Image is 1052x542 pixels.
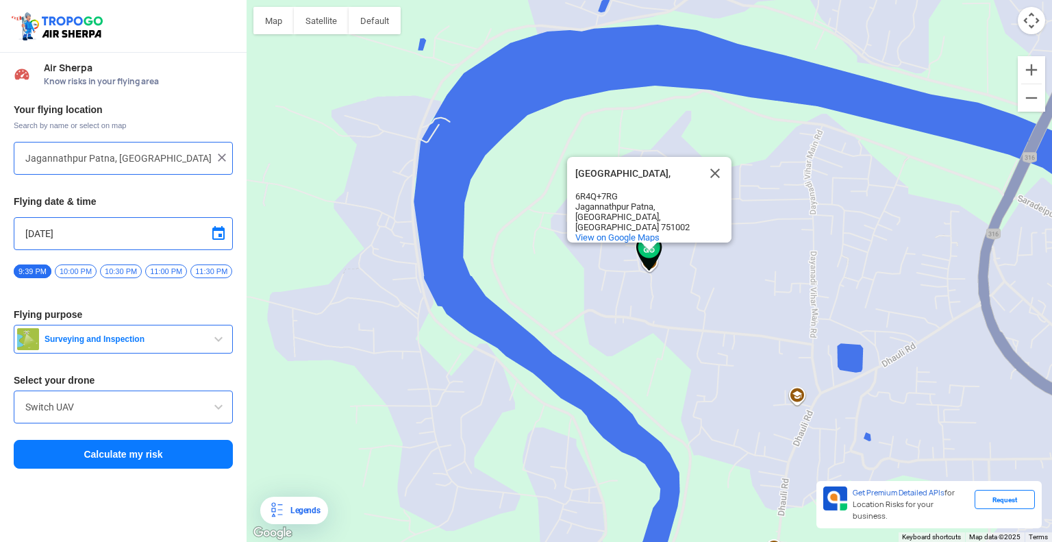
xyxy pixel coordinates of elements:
[699,157,731,190] button: Close
[253,7,294,34] button: Show street map
[575,201,699,232] div: Jagannathpur Patna, [GEOGRAPHIC_DATA], [GEOGRAPHIC_DATA] 751002
[10,10,108,42] img: ic_tgdronemaps.svg
[14,264,51,278] span: 9:39 PM
[215,151,229,164] img: ic_close.png
[100,264,142,278] span: 10:30 PM
[969,533,1020,541] span: Map data ©2025
[190,264,232,278] span: 11:30 PM
[975,490,1035,509] div: Request
[14,440,233,469] button: Calculate my risk
[17,328,39,350] img: survey.png
[902,532,961,542] button: Keyboard shortcuts
[25,150,211,167] input: Search your flying location
[1018,7,1045,34] button: Map camera controls
[285,502,320,519] div: Legends
[14,197,233,206] h3: Flying date & time
[268,502,285,519] img: Legends
[145,264,187,278] span: 11:00 PM
[55,264,97,278] span: 10:00 PM
[25,225,221,242] input: Select Date
[14,310,233,319] h3: Flying purpose
[44,76,233,87] span: Know risks in your flying area
[294,7,349,34] button: Show satellite imagery
[250,524,295,542] a: Open this area in Google Maps (opens a new window)
[1029,533,1048,541] a: Terms
[1018,84,1045,112] button: Zoom out
[14,120,233,131] span: Search by name or select on map
[847,486,975,523] div: for Location Risks for your business.
[567,157,731,243] div: JAGANNATHPUR,
[14,105,233,114] h3: Your flying location
[823,486,847,510] img: Premium APIs
[853,488,944,497] span: Get Premium Detailed APIs
[575,232,660,243] a: View on Google Maps
[14,325,233,354] button: Surveying and Inspection
[575,191,699,201] div: 6R4Q+7RG
[250,524,295,542] img: Google
[14,375,233,385] h3: Select your drone
[575,169,699,179] div: [GEOGRAPHIC_DATA],
[39,334,210,345] span: Surveying and Inspection
[25,399,221,415] input: Search by name or Brand
[44,62,233,73] span: Air Sherpa
[14,66,30,82] img: Risk Scores
[1018,56,1045,84] button: Zoom in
